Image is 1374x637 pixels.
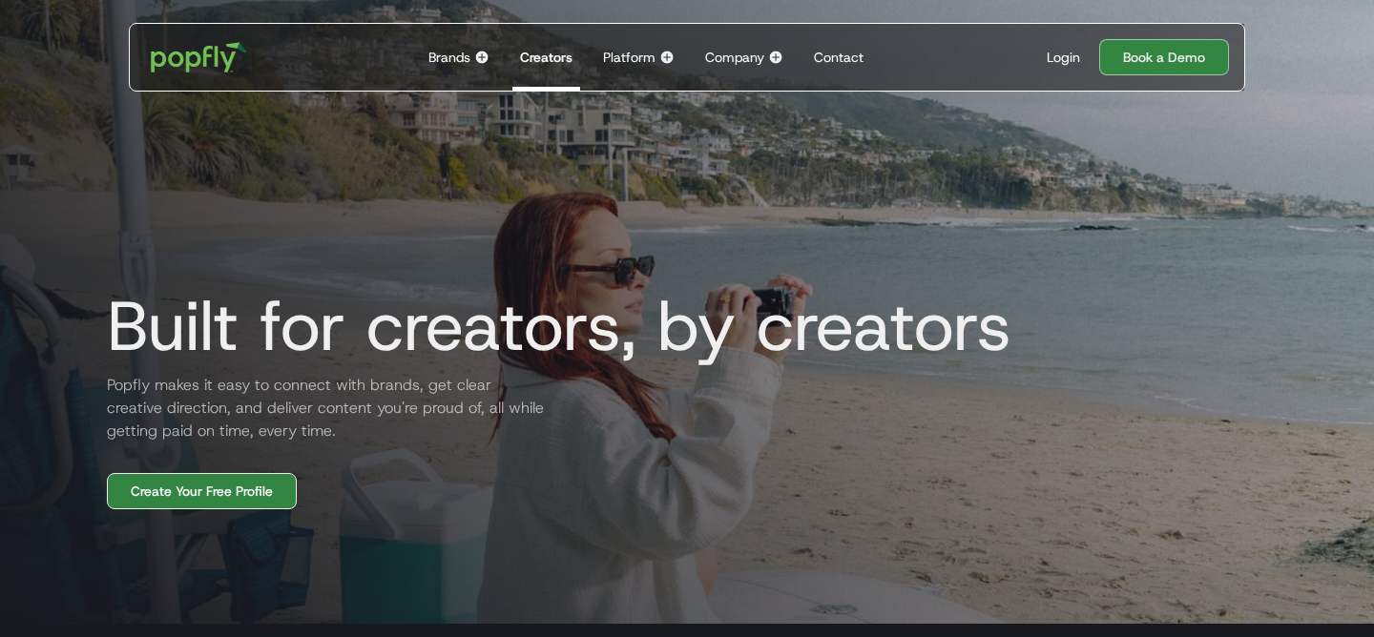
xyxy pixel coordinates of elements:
h2: Popfly makes it easy to connect with brands, get clear creative direction, and deliver content yo... [92,374,550,442]
a: Login [1039,48,1088,67]
div: Login [1047,48,1080,67]
div: Brands [428,48,470,67]
a: Book a Demo [1099,39,1229,75]
div: Company [705,48,764,67]
div: Creators [520,48,572,67]
div: Contact [814,48,864,67]
a: Contact [806,24,871,91]
h1: Built for creators, by creators [92,288,1011,364]
a: Create Your Free Profile [107,473,297,509]
a: Creators [512,24,580,91]
a: home [137,29,260,86]
div: Platform [603,48,656,67]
